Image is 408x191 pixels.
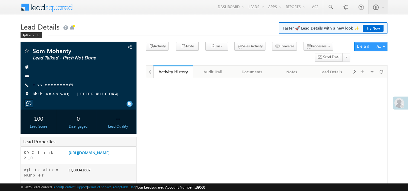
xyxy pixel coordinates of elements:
div: Back [21,32,42,38]
a: Documents [233,65,272,78]
a: Try Now [363,25,384,32]
a: Back [21,32,45,37]
a: [URL][DOMAIN_NAME] [69,150,110,155]
div: Lead Score [22,124,56,129]
div: Audit Trail [198,68,227,75]
div: 100 [22,113,56,124]
span: Lead Talked - Pitch Not Done [33,55,104,61]
a: Notes [272,65,312,78]
a: +xx-xxxxxxxx69 [33,82,74,87]
button: Processes [304,42,333,51]
a: Terms of Service [88,185,111,189]
span: Bhubaneswar, [GEOGRAPHIC_DATA] [33,91,121,97]
button: Note [176,42,199,51]
div: 0 [62,113,95,124]
label: Application Number [24,167,63,178]
a: Lead Details [312,65,351,78]
div: -- [101,113,135,124]
button: Task [205,42,228,51]
span: Processes [311,44,326,48]
span: Send Email [323,54,340,60]
label: KYC link 2_0 [24,150,63,161]
span: Lead Details [21,22,59,31]
div: Documents [237,68,267,75]
a: Activity History [153,65,193,78]
div: Lead Quality [101,124,135,129]
a: Audit Trail [193,65,233,78]
button: Activity [146,42,169,51]
div: Lead Actions [357,43,383,49]
div: Activity History [158,69,188,75]
div: Notes [277,68,306,75]
span: 39660 [196,185,205,189]
span: Lead Properties [23,138,55,145]
a: Acceptable Use [112,185,135,189]
span: Your Leadsquared Account Number is [136,185,205,189]
div: EQ30341607 [67,167,137,175]
button: Sales Activity [234,42,265,51]
span: Faster 🚀 Lead Details with a new look ✨ [283,25,384,31]
div: Disengaged [62,124,95,129]
div: Lead Details [316,68,346,75]
span: Som Mohanty [33,48,104,54]
button: Send Email [315,53,343,62]
button: Converse [272,42,297,51]
span: © 2025 LeadSquared | | | | | [21,184,205,190]
button: Lead Actions [354,42,387,51]
a: Contact Support [63,185,87,189]
a: About [53,185,62,189]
